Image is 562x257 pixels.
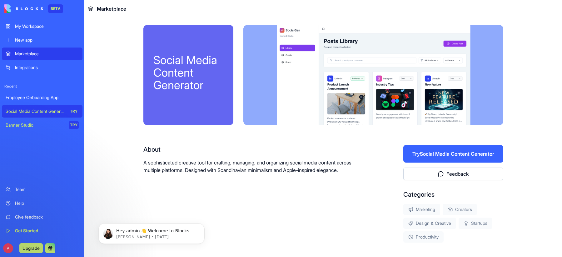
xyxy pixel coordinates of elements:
div: Creators [443,204,477,215]
a: Social Media Content GeneratorTRY [2,105,82,118]
div: TRY [69,108,79,115]
a: Help [2,197,82,209]
div: Employee Onboarding App [6,94,79,101]
button: Upgrade [19,243,43,253]
div: TRY [69,121,79,129]
div: Banner Studio [6,122,64,128]
div: Integrations [15,64,79,71]
span: A [3,243,13,253]
a: BETA [4,4,63,13]
div: Productivity [403,231,444,243]
div: Startups [459,218,492,229]
button: TrySocial Media Content Generator [403,145,503,163]
div: Get Started [15,228,79,234]
iframe: Intercom notifications message [89,210,214,254]
a: Integrations [2,61,82,74]
div: My Workspace [15,23,79,29]
a: Banner StudioTRY [2,119,82,131]
span: Marketplace [97,5,126,13]
div: Categories [403,190,503,199]
span: Recent [2,84,82,89]
a: New app [2,34,82,46]
a: Get Started [2,224,82,237]
a: Employee Onboarding App [2,91,82,104]
div: About [143,145,363,154]
div: Social Media Content Generator [153,54,223,91]
div: Social Media Content Generator [6,108,64,114]
a: My Workspace [2,20,82,33]
a: Give feedback [2,211,82,223]
p: A sophisticated creative tool for crafting, managing, and organizing social media content across ... [143,159,363,174]
div: Marketing [403,204,440,215]
div: Design & Creative [403,218,456,229]
img: logo [4,4,43,13]
a: Upgrade [19,245,43,251]
div: BETA [48,4,63,13]
div: Give feedback [15,214,79,220]
div: Help [15,200,79,206]
a: Team [2,183,82,196]
button: Feedback [403,168,503,180]
a: Marketplace [2,48,82,60]
div: Team [15,186,79,193]
div: New app [15,37,79,43]
div: Marketplace [15,51,79,57]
